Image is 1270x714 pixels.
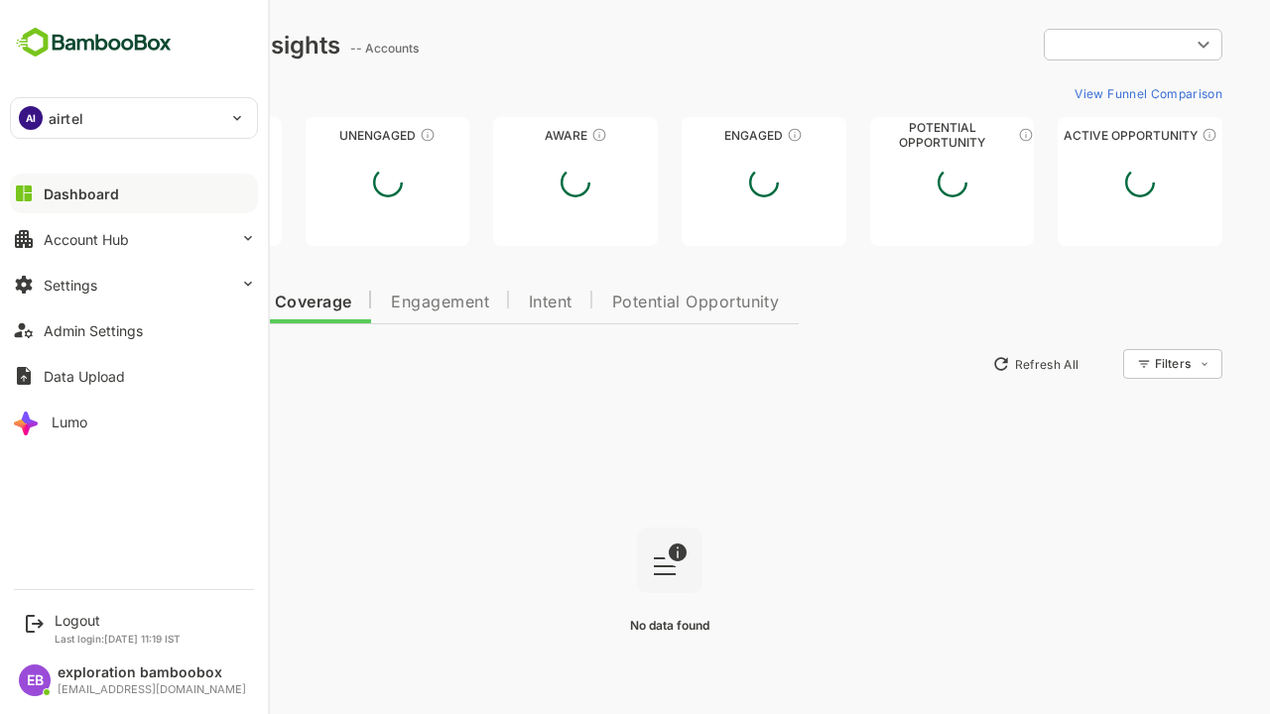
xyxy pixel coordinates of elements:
[19,664,51,696] div: EB
[67,295,282,310] span: Data Quality and Coverage
[44,231,129,248] div: Account Hub
[1083,346,1153,382] div: Filters
[10,174,258,213] button: Dashboard
[44,277,97,294] div: Settings
[914,348,1018,380] button: Refresh All
[801,128,965,143] div: Potential Opportunity
[236,128,401,143] div: Unengaged
[281,41,355,56] ag: -- Accounts
[11,98,257,138] div: AIairtel
[10,24,178,61] img: BambooboxFullLogoMark.5f36c76dfaba33ec1ec1367b70bb1252.svg
[44,185,119,202] div: Dashboard
[10,356,258,396] button: Data Upload
[10,310,258,350] button: Admin Settings
[997,77,1153,109] button: View Funnel Comparison
[19,106,43,130] div: AI
[543,295,710,310] span: Potential Opportunity
[1085,356,1121,371] div: Filters
[49,108,83,129] p: airtel
[48,346,192,382] button: New Insights
[44,322,143,339] div: Admin Settings
[1132,127,1148,143] div: These accounts have open opportunities which might be at any of the Sales Stages
[58,683,246,696] div: [EMAIL_ADDRESS][DOMAIN_NAME]
[974,27,1153,62] div: ​
[321,295,420,310] span: Engagement
[10,265,258,304] button: Settings
[55,612,181,629] div: Logout
[612,128,777,143] div: Engaged
[55,633,181,645] p: Last login: [DATE] 11:19 IST
[424,128,588,143] div: Aware
[48,31,271,59] div: Dashboard Insights
[162,127,178,143] div: These accounts have not been engaged with for a defined time period
[48,128,212,143] div: Unreached
[459,295,503,310] span: Intent
[561,618,640,633] span: No data found
[44,368,125,385] div: Data Upload
[350,127,366,143] div: These accounts have not shown enough engagement and need nurturing
[717,127,733,143] div: These accounts are warm, further nurturing would qualify them to MQAs
[52,414,87,430] div: Lumo
[949,127,964,143] div: These accounts are MQAs and can be passed on to Inside Sales
[10,219,258,259] button: Account Hub
[10,402,258,441] button: Lumo
[522,127,538,143] div: These accounts have just entered the buying cycle and need further nurturing
[58,664,246,681] div: exploration bamboobox
[988,128,1153,143] div: Active Opportunity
